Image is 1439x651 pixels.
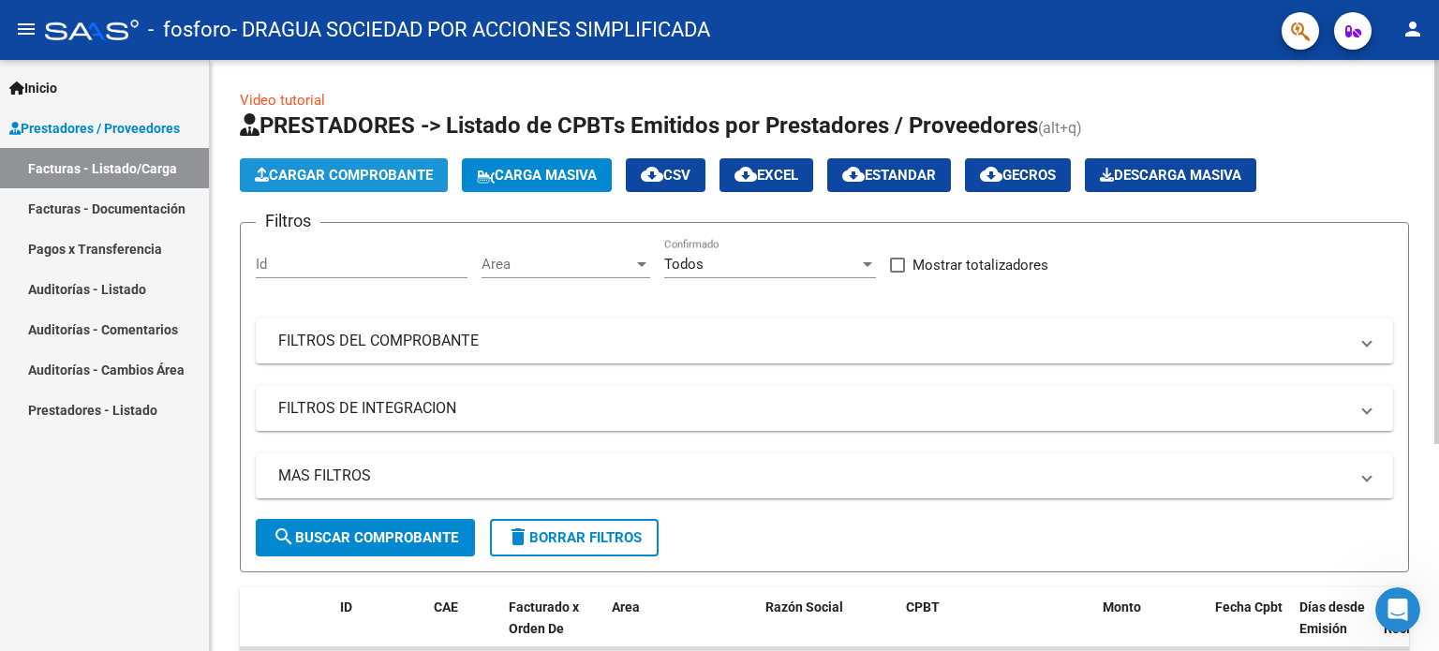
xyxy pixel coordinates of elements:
[1384,599,1436,636] span: Fecha Recibido
[9,78,57,98] span: Inicio
[273,529,458,546] span: Buscar Comprobante
[1103,599,1141,614] span: Monto
[507,525,529,548] mat-icon: delete
[1375,587,1420,632] iframe: Intercom live chat
[490,519,659,556] button: Borrar Filtros
[906,599,940,614] span: CPBT
[148,9,231,51] span: - fosforo
[256,519,475,556] button: Buscar Comprobante
[626,158,705,192] button: CSV
[1215,599,1283,614] span: Fecha Cpbt
[641,167,690,184] span: CSV
[1085,158,1256,192] button: Descarga Masiva
[9,118,180,139] span: Prestadores / Proveedores
[612,599,640,614] span: Area
[462,158,612,192] button: Carga Masiva
[734,163,757,185] mat-icon: cloud_download
[1100,167,1241,184] span: Descarga Masiva
[842,163,865,185] mat-icon: cloud_download
[482,256,633,273] span: Area
[827,158,951,192] button: Estandar
[256,386,1393,431] mat-expansion-panel-header: FILTROS DE INTEGRACION
[256,208,320,234] h3: Filtros
[434,599,458,614] span: CAE
[255,167,433,184] span: Cargar Comprobante
[719,158,813,192] button: EXCEL
[1085,158,1256,192] app-download-masive: Descarga masiva de comprobantes (adjuntos)
[240,158,448,192] button: Cargar Comprobante
[256,453,1393,498] mat-expansion-panel-header: MAS FILTROS
[842,167,936,184] span: Estandar
[240,92,325,109] a: Video tutorial
[664,256,704,273] span: Todos
[340,599,352,614] span: ID
[980,163,1002,185] mat-icon: cloud_download
[1402,18,1424,40] mat-icon: person
[278,466,1348,486] mat-panel-title: MAS FILTROS
[912,254,1048,276] span: Mostrar totalizadores
[278,398,1348,419] mat-panel-title: FILTROS DE INTEGRACION
[273,525,295,548] mat-icon: search
[734,167,798,184] span: EXCEL
[507,529,642,546] span: Borrar Filtros
[509,599,579,636] span: Facturado x Orden De
[965,158,1071,192] button: Gecros
[256,318,1393,363] mat-expansion-panel-header: FILTROS DEL COMPROBANTE
[240,112,1038,139] span: PRESTADORES -> Listado de CPBTs Emitidos por Prestadores / Proveedores
[1299,599,1365,636] span: Días desde Emisión
[765,599,843,614] span: Razón Social
[1038,119,1082,137] span: (alt+q)
[477,167,597,184] span: Carga Masiva
[231,9,710,51] span: - DRAGUA SOCIEDAD POR ACCIONES SIMPLIFICADA
[278,331,1348,351] mat-panel-title: FILTROS DEL COMPROBANTE
[980,167,1056,184] span: Gecros
[641,163,663,185] mat-icon: cloud_download
[15,18,37,40] mat-icon: menu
